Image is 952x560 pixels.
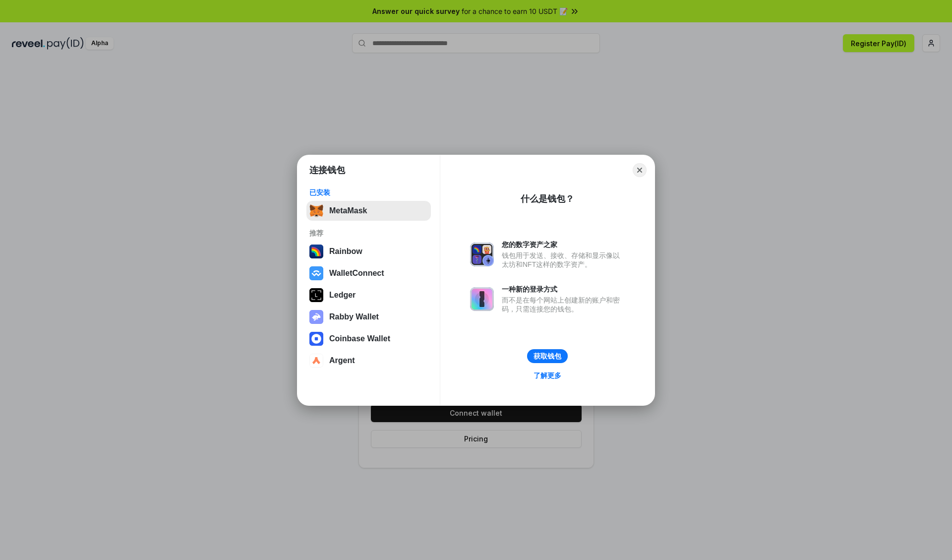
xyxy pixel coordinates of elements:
[329,247,362,256] div: Rainbow
[534,352,561,361] div: 获取钱包
[502,251,625,269] div: 钱包用于发送、接收、存储和显示像以太坊和NFT这样的数字资产。
[329,312,379,321] div: Rabby Wallet
[309,245,323,258] img: svg+xml,%3Csvg%20width%3D%22120%22%20height%3D%22120%22%20viewBox%3D%220%200%20120%20120%22%20fil...
[306,329,431,349] button: Coinbase Wallet
[329,206,367,215] div: MetaMask
[329,356,355,365] div: Argent
[470,243,494,266] img: svg+xml,%3Csvg%20xmlns%3D%22http%3A%2F%2Fwww.w3.org%2F2000%2Fsvg%22%20fill%3D%22none%22%20viewBox...
[306,351,431,371] button: Argent
[309,229,428,238] div: 推荐
[470,287,494,311] img: svg+xml,%3Csvg%20xmlns%3D%22http%3A%2F%2Fwww.w3.org%2F2000%2Fsvg%22%20fill%3D%22none%22%20viewBox...
[329,334,390,343] div: Coinbase Wallet
[306,307,431,327] button: Rabby Wallet
[309,288,323,302] img: svg+xml,%3Csvg%20xmlns%3D%22http%3A%2F%2Fwww.w3.org%2F2000%2Fsvg%22%20width%3D%2228%22%20height%3...
[521,193,574,205] div: 什么是钱包？
[329,269,384,278] div: WalletConnect
[309,332,323,346] img: svg+xml,%3Csvg%20width%3D%2228%22%20height%3D%2228%22%20viewBox%3D%220%200%2028%2028%22%20fill%3D...
[309,354,323,368] img: svg+xml,%3Csvg%20width%3D%2228%22%20height%3D%2228%22%20viewBox%3D%220%200%2028%2028%22%20fill%3D...
[502,296,625,313] div: 而不是在每个网站上创建新的账户和密码，只需连接您的钱包。
[309,204,323,218] img: svg+xml,%3Csvg%20fill%3D%22none%22%20height%3D%2233%22%20viewBox%3D%220%200%2035%2033%22%20width%...
[309,266,323,280] img: svg+xml,%3Csvg%20width%3D%2228%22%20height%3D%2228%22%20viewBox%3D%220%200%2028%2028%22%20fill%3D...
[527,349,568,363] button: 获取钱包
[329,291,356,300] div: Ledger
[502,240,625,249] div: 您的数字资产之家
[309,310,323,324] img: svg+xml,%3Csvg%20xmlns%3D%22http%3A%2F%2Fwww.w3.org%2F2000%2Fsvg%22%20fill%3D%22none%22%20viewBox...
[309,188,428,197] div: 已安装
[633,163,647,177] button: Close
[528,369,567,382] a: 了解更多
[306,201,431,221] button: MetaMask
[306,263,431,283] button: WalletConnect
[502,285,625,294] div: 一种新的登录方式
[309,164,345,176] h1: 连接钱包
[534,371,561,380] div: 了解更多
[306,285,431,305] button: Ledger
[306,242,431,261] button: Rainbow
